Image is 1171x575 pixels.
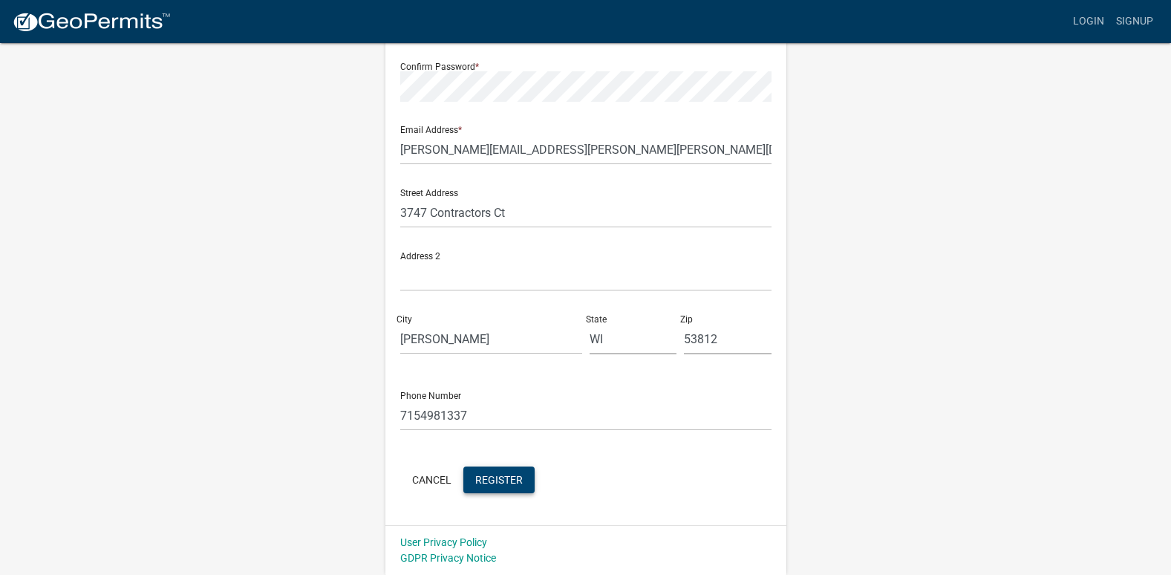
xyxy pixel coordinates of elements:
[475,473,523,485] span: Register
[1067,7,1110,36] a: Login
[400,552,496,564] a: GDPR Privacy Notice
[1110,7,1159,36] a: Signup
[400,467,463,493] button: Cancel
[400,536,487,548] a: User Privacy Policy
[463,467,535,493] button: Register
